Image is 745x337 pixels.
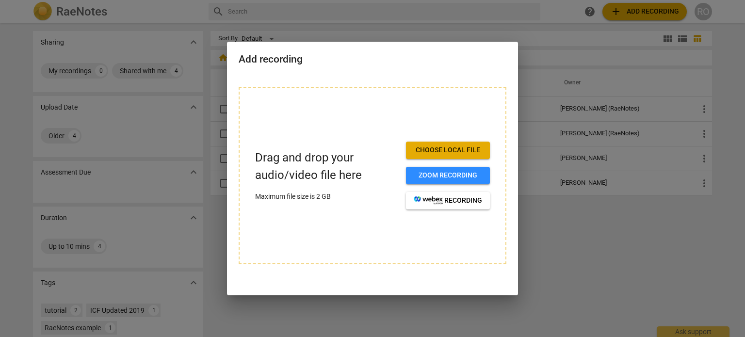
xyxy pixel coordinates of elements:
span: Choose local file [414,145,482,155]
span: recording [414,196,482,206]
button: recording [406,192,490,209]
button: Zoom recording [406,167,490,184]
p: Drag and drop your audio/video file here [255,149,398,183]
button: Choose local file [406,142,490,159]
span: Zoom recording [414,171,482,180]
p: Maximum file size is 2 GB [255,192,398,202]
h2: Add recording [239,53,506,65]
